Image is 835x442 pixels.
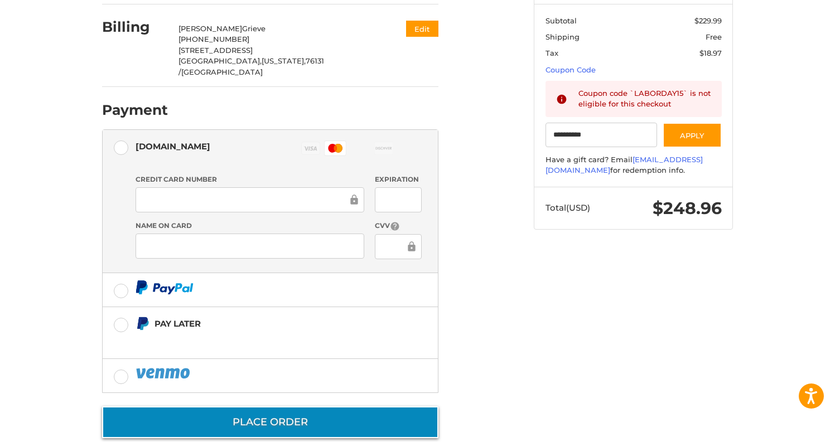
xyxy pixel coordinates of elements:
span: Shipping [546,32,580,41]
label: Expiration [375,174,421,184]
span: [STREET_ADDRESS] [178,46,253,55]
span: [GEOGRAPHIC_DATA] [181,67,263,76]
input: Gift Certificate or Coupon Code [546,123,658,148]
img: Pay Later icon [136,317,149,331]
span: $18.97 [699,48,722,57]
img: PayPal icon [136,366,192,380]
iframe: PayPal Message 1 [136,336,369,345]
span: Subtotal [546,16,577,25]
label: Name on Card [136,221,364,231]
span: $248.96 [653,198,722,218]
h2: Payment [102,101,168,119]
span: Total (USD) [546,202,590,213]
span: $229.99 [694,16,722,25]
button: Place Order [102,406,438,438]
label: Credit Card Number [136,174,364,184]
span: [PHONE_NUMBER] [178,35,249,43]
button: Edit [406,21,438,37]
a: Coupon Code [546,65,596,74]
label: CVV [375,221,421,231]
div: Pay Later [155,314,368,333]
img: PayPal icon [136,280,194,294]
span: 76131 / [178,56,324,76]
span: Grieve [242,24,266,33]
span: Free [706,32,722,41]
iframe: Google Customer Reviews [743,412,835,442]
div: Have a gift card? Email for redemption info. [546,154,722,176]
span: [US_STATE], [262,56,306,65]
span: [PERSON_NAME] [178,24,242,33]
h2: Billing [102,18,167,36]
span: Tax [546,48,558,57]
div: [DOMAIN_NAME] [136,137,210,156]
div: Coupon code `LABORDAY15` is not eligible for this checkout [578,88,711,110]
button: Apply [663,123,722,148]
span: [GEOGRAPHIC_DATA], [178,56,262,65]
